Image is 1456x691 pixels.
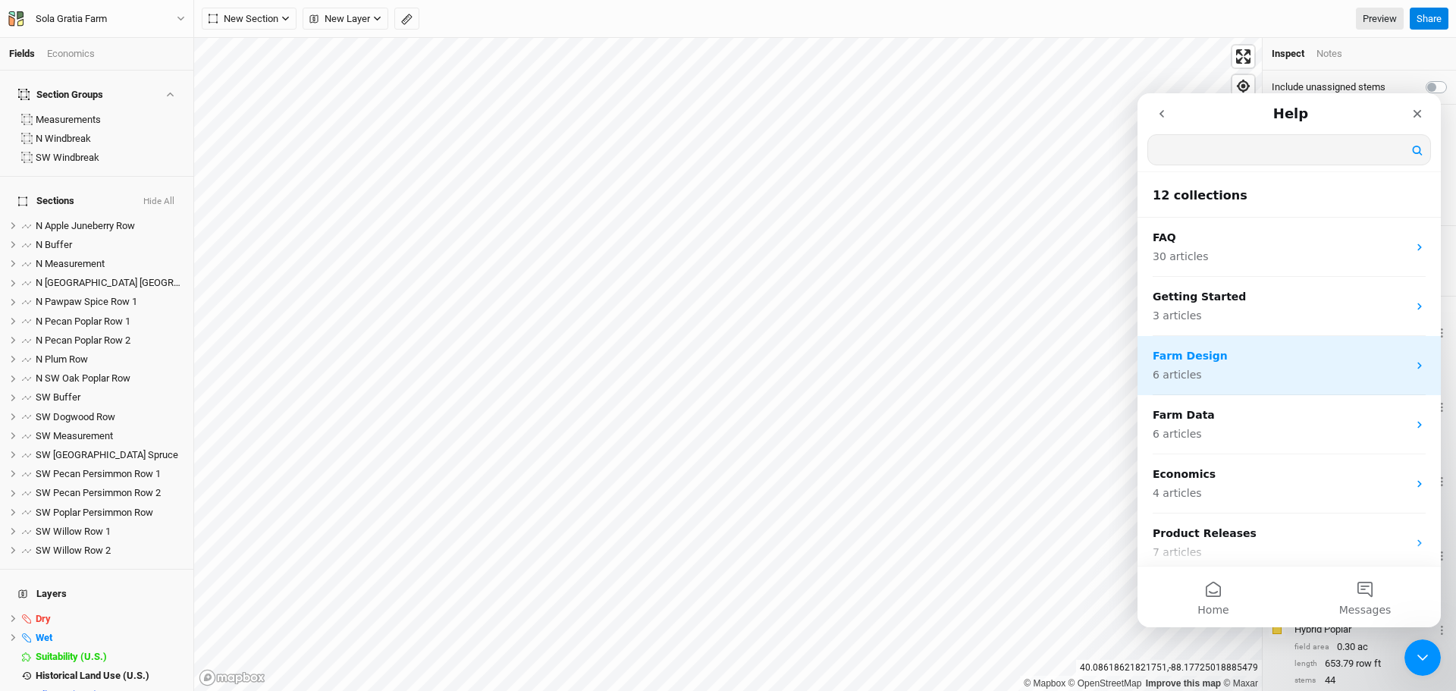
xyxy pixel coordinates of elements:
div: Inspect [1272,47,1304,61]
a: Preview [1356,8,1404,30]
div: SW Pecan Persimmon Row 2 [36,487,184,499]
button: Crop Usage [1437,620,1447,638]
span: N [GEOGRAPHIC_DATA] [GEOGRAPHIC_DATA] [36,277,232,288]
span: Suitability (U.S.) [36,651,107,662]
div: length [1294,658,1317,670]
a: OpenStreetMap [1068,678,1142,689]
span: SW Dogwood Row [36,411,115,422]
button: Show section groups [163,90,176,99]
button: Crop Usage [1437,472,1447,489]
a: Fields [9,48,35,59]
div: N Norway Spruce Row [36,277,184,289]
button: Hide All [143,196,175,207]
div: Sola Gratia Farm [36,11,107,27]
span: Dry [36,613,51,624]
span: N Plum Row [36,353,88,365]
span: New Section [209,11,278,27]
div: Dry [36,613,184,625]
div: 0.30 [1294,640,1447,654]
span: N Pecan Poplar Row 1 [36,316,130,327]
span: row ft [1356,657,1381,671]
div: 40.08618621821751 , -88.17725018885479 [1076,660,1262,676]
a: Maxar [1223,678,1258,689]
div: Section Groups [18,89,103,101]
button: Sola Gratia Farm [8,11,186,27]
div: N Apple Juneberry Row [36,220,184,232]
span: SW Poplar Persimmon Row [36,507,153,518]
span: N Pecan Poplar Row 2 [36,335,130,346]
button: Find my location [1232,75,1254,97]
button: Share [1410,8,1448,30]
span: N Buffer [36,239,72,250]
span: SW Buffer [36,391,80,403]
div: Suitability (U.S.) [36,651,184,663]
label: Include unassigned stems [1272,80,1385,94]
iframe: Intercom live chat [1404,639,1441,676]
div: SW Norway Spruce [36,449,184,461]
span: SW Willow Row 1 [36,526,111,537]
div: SW Windbreak [36,152,184,164]
a: Mapbox logo [199,669,265,686]
div: SW Willow Row 2 [36,545,184,557]
button: Enter fullscreen [1232,46,1254,68]
span: SW Pecan Persimmon Row 1 [36,468,161,479]
span: SW Pecan Persimmon Row 2 [36,487,161,498]
button: Crop Usage [1437,546,1447,564]
div: stems [1294,675,1317,686]
div: N Measurement [36,258,184,270]
iframe: Intercom live chat [1137,93,1441,627]
div: SW Pecan Persimmon Row 1 [36,468,184,480]
span: N Measurement [36,258,105,269]
canvas: Map [194,38,1262,691]
div: N Pawpaw Spice Row 1 [36,296,184,308]
div: field area [1294,642,1329,653]
button: New Section [202,8,297,30]
div: SW Buffer [36,391,184,404]
span: Sections [18,195,74,207]
div: Measurements [36,114,184,126]
div: Notes [1316,47,1342,61]
span: ac [1357,640,1368,654]
span: Wet [36,632,52,643]
div: Wet [36,632,184,644]
span: SW Willow Row 2 [36,545,111,556]
div: Hybrid Poplar [1294,623,1434,636]
button: Crop Usage [1437,397,1447,415]
div: N Buffer [36,239,184,251]
span: N Apple Juneberry Row [36,220,135,231]
div: N SW Oak Poplar Row [36,372,184,385]
button: Shortcut: M [394,8,419,30]
div: N Windbreak [36,133,184,145]
span: Historical Land Use (U.S.) [36,670,149,681]
div: N Pecan Poplar Row 2 [36,335,184,347]
div: SW Willow Row 1 [36,526,184,538]
span: N Pawpaw Spice Row 1 [36,296,137,307]
span: N SW Oak Poplar Row [36,372,130,384]
a: Improve this map [1146,678,1221,689]
div: SW Dogwood Row [36,411,184,423]
div: 653.79 [1294,657,1447,671]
